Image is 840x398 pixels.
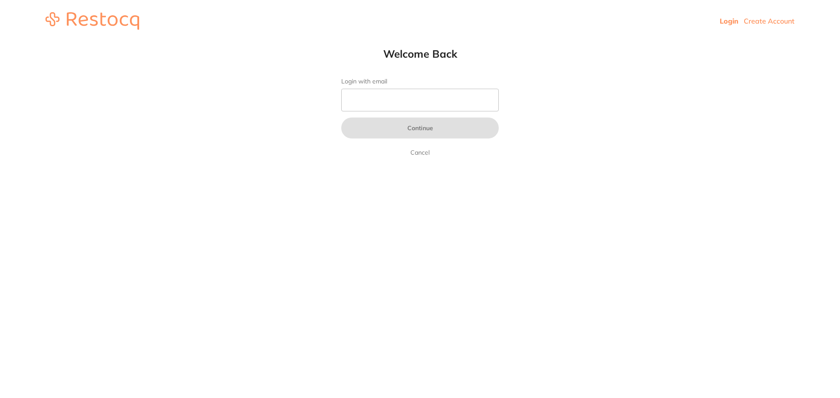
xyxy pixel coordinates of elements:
a: Create Account [744,17,794,25]
label: Login with email [341,78,499,85]
a: Login [720,17,738,25]
a: Cancel [409,147,431,158]
img: restocq_logo.svg [45,12,139,30]
button: Continue [341,118,499,138]
h1: Welcome Back [324,47,516,60]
